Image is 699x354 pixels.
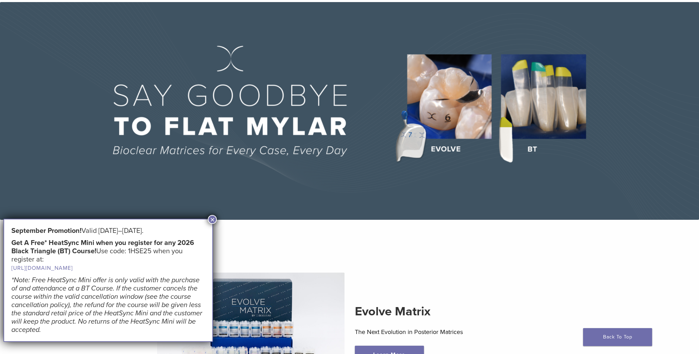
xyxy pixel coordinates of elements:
h2: Evolve Matrix [355,303,542,320]
a: Back To Top [583,328,652,346]
h5: Use code: 1HSE25 when you register at: [11,239,205,272]
strong: Get A Free* HeatSync Mini when you register for any 2026 Black Triangle (BT) Course! [11,239,194,255]
strong: September Promotion! [11,227,81,235]
em: *Note: Free HeatSync Mini offer is only valid with the purchase of and attendance at a BT Course.... [11,276,202,334]
h5: Valid [DATE]–[DATE]. [11,227,205,235]
button: Close [208,215,217,224]
a: [URL][DOMAIN_NAME] [11,265,73,272]
p: The Next Evolution in Posterior Matrices [355,327,542,337]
